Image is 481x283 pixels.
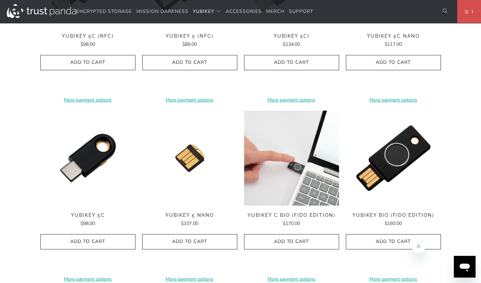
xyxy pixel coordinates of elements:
a: More payment options [40,276,135,283]
button: Add to Cart [40,234,135,249]
nav: Translation missing: en.navigation.header.main_nav [76,4,313,20]
button: Add to Cart [244,55,339,70]
span: $89.00 [182,41,197,48]
span: Add to Cart [353,239,434,245]
span: Encrypted Storage [76,8,132,15]
a: YubiKey 5C - Trust Panda YubiKey 5C - Trust Panda [40,111,135,206]
button: Add to Cart [346,234,441,249]
a: Merch [266,4,284,20]
span: Hi. Need any help? [4,5,49,10]
button: Add to Cart [142,55,237,70]
a: More payment options [244,276,339,283]
img: YubiKey 5C - Trust Panda [40,111,135,206]
a: YubiKey C Bio (FIDO Edition) - Trust Panda YubiKey C Bio (FIDO Edition) - Trust Panda [244,111,339,206]
span: $117.00 [385,41,402,48]
span: $98.00 [80,41,95,48]
button: Add to Cart [244,234,339,249]
button: Add to Cart [40,55,135,70]
a: YubiKey Bio (FIDO Edition) $160.00 [346,212,441,227]
a: More payment options [142,96,237,104]
span: Accessories [226,8,262,15]
a: YubiKey 5C $98.00 [40,212,135,227]
summary: YubiKey [193,4,221,20]
a: More payment options [142,276,237,283]
a: YubiKey 5C (NFC) $98.00 [40,33,135,48]
span: YubiKey 5C (NFC) [40,33,135,39]
span: Add to Cart [149,60,230,65]
a: YubiKey C Bio (FIDO Edition) $170.00 [244,212,339,227]
img: YubiKey 5 Nano - Trust Panda [142,111,237,206]
span: YubiKey 5Ci [244,33,339,39]
span: YubiKey 5 Nano [142,212,237,218]
a: YubiKey 5C Nano $117.00 [346,33,441,48]
a: YubiKey 5 Nano $107.00 [142,212,237,227]
iframe: Close message [412,240,425,253]
img: YubiKey C Bio (FIDO Edition) - Trust Panda [244,111,339,206]
a: YubiKey Bio (FIDO Edition) - Trust Panda YubiKey Bio (FIDO Edition) - Trust Panda [346,111,441,206]
span: Add to Cart [48,60,128,65]
span: Add to Cart [251,60,332,65]
a: More payment options [346,276,441,283]
a: YubiKey 5Ci $134.00 [244,33,339,48]
a: YubiKey 5 Nano - Trust Panda YubiKey 5 Nano - Trust Panda [142,111,237,206]
a: More payment options [346,96,441,104]
button: Add to Cart [142,234,237,249]
span: Add to Cart [353,60,434,65]
span: Merch [266,8,284,15]
a: Support [289,4,313,20]
button: Add to Cart [346,55,441,70]
span: YubiKey 5C Nano [346,33,441,39]
a: More payment options [40,96,135,104]
span: YubiKey Bio (FIDO Edition) [346,212,441,218]
span: Support [289,8,313,15]
img: YubiKey Bio (FIDO Edition) - Trust Panda [346,111,441,206]
span: YubiKey C Bio (FIDO Edition) [244,212,339,218]
span: $107.00 [181,220,198,227]
span: Add to Cart [48,239,128,245]
span: YubiKey 5 (NFC) [142,33,237,39]
span: YubiKey [193,8,214,15]
a: Mission Darkness [136,4,188,20]
span: $170.00 [283,220,300,227]
iframe: Button to launch messaging window [454,256,476,278]
a: Encrypted Storage [76,4,132,20]
span: $98.00 [80,220,95,227]
img: Trust Panda Australia [7,4,76,18]
a: YubiKey 5 (NFC) $89.00 [142,33,237,48]
a: More payment options [244,96,339,104]
span: $160.00 [385,220,402,227]
span: Add to Cart [251,239,332,245]
span: YubiKey 5C [40,212,135,218]
span: $134.00 [283,41,300,48]
span: Mission Darkness [136,8,188,15]
span: Add to Cart [149,239,230,245]
a: Accessories [226,4,262,20]
span: 1 [468,8,474,15]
